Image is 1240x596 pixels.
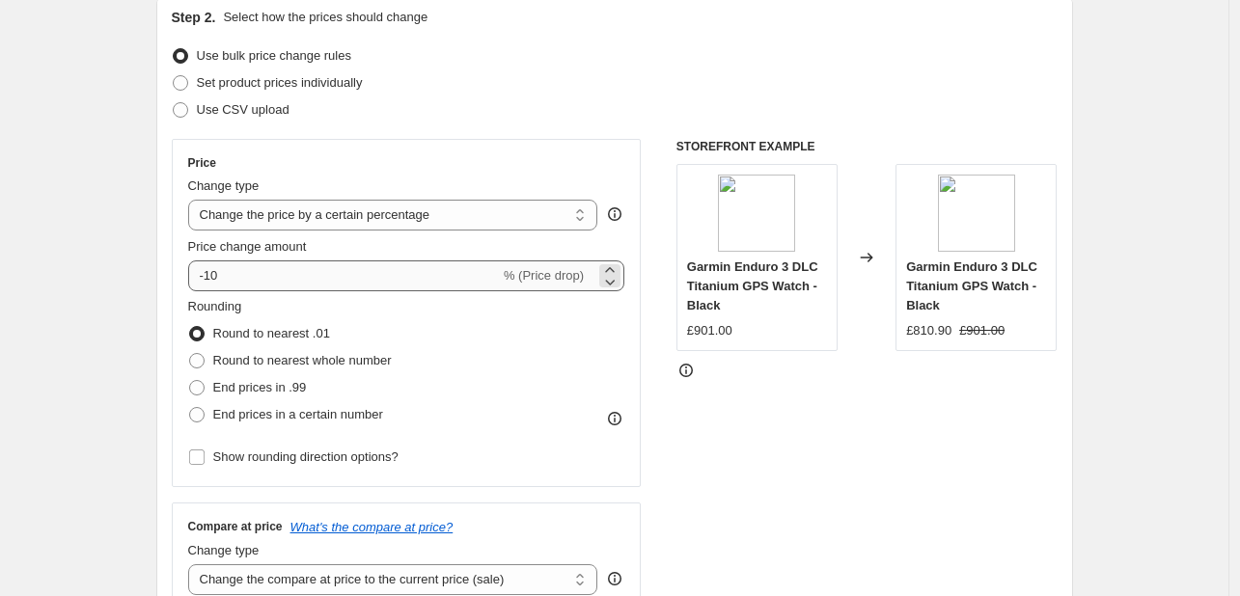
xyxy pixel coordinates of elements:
span: Change type [188,178,260,193]
h3: Price [188,155,216,171]
div: help [605,204,624,224]
span: Use bulk price change rules [197,48,351,63]
span: Rounding [188,299,242,313]
span: Show rounding direction options? [213,449,399,464]
span: Round to nearest .01 [213,326,330,340]
img: Garmin-Enduro-3-Watch-010-02751-01_80x.jpg [938,175,1015,252]
strike: £901.00 [959,321,1005,340]
button: What's the compare at price? [290,520,454,534]
span: Garmin Enduro 3 DLC Titanium GPS Watch - Black [906,259,1037,312]
span: Price change amount [188,239,307,254]
span: End prices in .99 [213,380,307,394]
input: -15 [188,260,500,291]
span: % (Price drop) [504,268,584,283]
div: help [605,569,624,588]
span: Use CSV upload [197,102,289,117]
div: £901.00 [687,321,732,340]
h3: Compare at price [188,519,283,534]
h6: STOREFRONT EXAMPLE [676,139,1058,154]
span: End prices in a certain number [213,407,383,421]
img: Garmin-Enduro-3-Watch-010-02751-01_80x.jpg [718,175,795,252]
p: Select how the prices should change [223,8,427,27]
span: Garmin Enduro 3 DLC Titanium GPS Watch - Black [687,259,818,312]
span: Change type [188,543,260,557]
span: Round to nearest whole number [213,353,392,367]
span: Set product prices individually [197,75,363,90]
div: £810.90 [906,321,951,340]
h2: Step 2. [172,8,216,27]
